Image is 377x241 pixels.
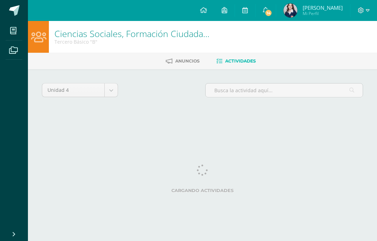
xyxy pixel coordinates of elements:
a: Unidad 4 [42,83,118,97]
span: [PERSON_NAME] [303,4,343,11]
a: Ciencias Sociales, Formación Ciudadana e Interculturalidad [54,28,288,39]
input: Busca la actividad aquí... [206,83,363,97]
img: 967c1cbf3ad1297b1c92aa7fdcd14157.png [283,3,297,17]
span: Mi Perfil [303,10,343,16]
a: Actividades [216,56,256,67]
h1: Ciencias Sociales, Formación Ciudadana e Interculturalidad [54,29,214,38]
span: Actividades [225,58,256,64]
label: Cargando actividades [42,188,363,193]
span: 14 [265,9,272,17]
span: Unidad 4 [47,83,99,97]
div: Tercero Básico 'B' [54,38,214,45]
span: Anuncios [175,58,200,64]
a: Anuncios [166,56,200,67]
